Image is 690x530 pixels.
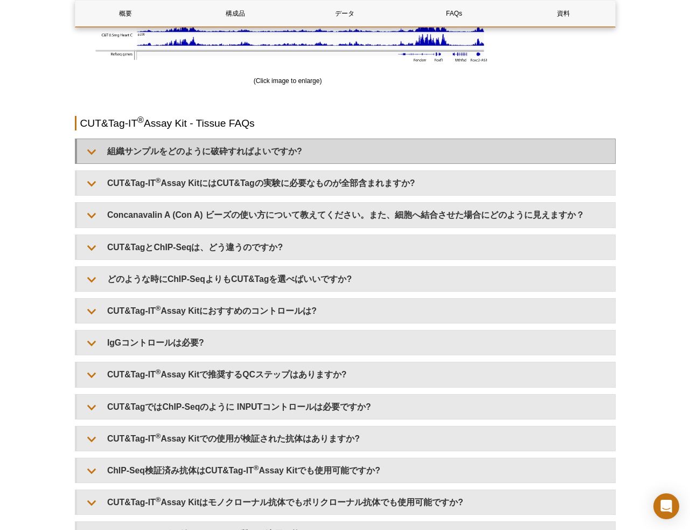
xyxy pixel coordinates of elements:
[75,116,616,130] h2: CUT&Tag-IT Assay Kit - Tissue FAQs
[77,362,615,387] summary: CUT&Tag-IT®Assay Kitで推奨するQCステップはありますか?
[156,368,161,376] sup: ®
[403,1,505,26] a: FAQs
[156,495,161,504] sup: ®
[77,267,615,291] summary: どのような時にChIP-SeqよりもCUT&Tagを選べばいいですか?
[77,235,615,259] summary: CUT&TagとChIP-Seqは、どう違うのですか?
[77,331,615,355] summary: IgGコントロールは必要?
[77,171,615,195] summary: CUT&Tag-IT®Assay KitにはCUT&Tagの実験に必要なものが全部含まれますか?
[75,1,177,26] a: 概要
[185,1,286,26] a: 構成品
[156,176,161,184] sup: ®
[77,203,615,227] summary: Concanavalin A (Con A) ビーズの使い方について教えてください。また、細胞へ結合させた場合にどのように見えますか？
[77,395,615,419] summary: CUT&TagではChIP-Seqのように INPUTコントロールは必要ですか?
[294,1,395,26] a: データ
[137,115,144,125] sup: ®
[77,299,615,323] summary: CUT&Tag-IT®Assay Kitにおすすめのコントロールは?
[513,1,614,26] a: 資料
[653,493,679,519] div: Open Intercom Messenger
[77,426,615,451] summary: CUT&Tag-IT®Assay Kitでの使用が検証された抗体はありますか?
[156,304,161,312] sup: ®
[156,432,161,440] sup: ®
[77,490,615,514] summary: CUT&Tag-IT®Assay Kitはモノクローナル抗体でもポリクローナル抗体でも使用可能ですか?
[254,464,259,472] sup: ®
[77,139,615,163] summary: 組織サンプルをどのように破砕すればよいですか?
[77,458,615,483] summary: ChIP-Seq検証済み抗体はCUT&Tag-IT®Assay Kitでも使用可能ですか?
